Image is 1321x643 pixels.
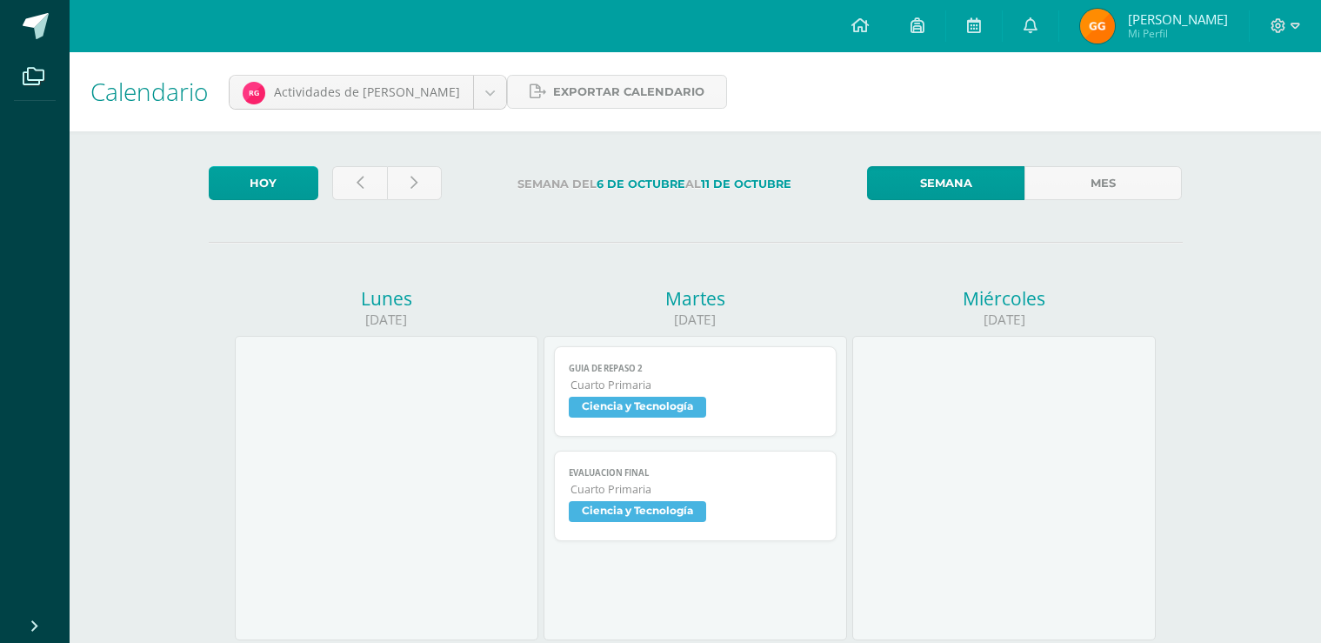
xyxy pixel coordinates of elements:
div: [DATE] [544,311,847,329]
div: Martes [544,286,847,311]
span: GUIA DE REPASO 2 [569,363,822,374]
span: Ciencia y Tecnología [569,501,706,522]
a: Mes [1024,166,1182,200]
a: EVALUACION FINALCuarto PrimariaCiencia y Tecnología [554,451,837,541]
a: GUIA DE REPASO 2Cuarto PrimariaCiencia y Tecnología [554,346,837,437]
div: [DATE] [852,311,1156,329]
strong: 11 de Octubre [701,177,791,191]
span: Ciencia y Tecnología [569,397,706,418]
span: Actividades de [PERSON_NAME] [274,84,460,100]
a: Hoy [209,166,318,200]
span: Calendario [90,75,208,108]
a: Semana [867,166,1024,200]
strong: 6 de Octubre [597,177,685,191]
span: EVALUACION FINAL [569,467,822,479]
a: Exportar calendario [507,75,727,109]
span: [PERSON_NAME] [1128,10,1228,28]
div: Lunes [235,286,538,311]
span: Exportar calendario [553,76,704,108]
label: Semana del al [456,166,853,202]
div: Miércoles [852,286,1156,311]
div: [DATE] [235,311,538,329]
img: f682fa15912b2ca58eb6e095e368c4e8.png [243,82,265,104]
span: Mi Perfil [1128,26,1228,41]
span: Cuarto Primaria [570,378,822,392]
a: Actividades de [PERSON_NAME] [230,76,506,109]
span: Cuarto Primaria [570,482,822,497]
img: a1e04b9f1b972d58c038b129fe3ef27c.png [1080,9,1115,44]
